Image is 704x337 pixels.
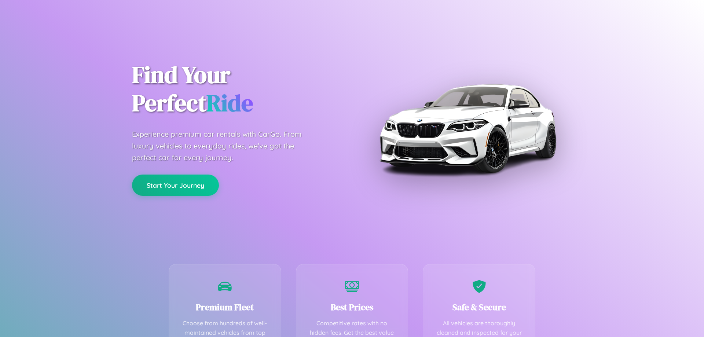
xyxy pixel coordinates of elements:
[132,128,315,164] p: Experience premium car rentals with CarGo. From luxury vehicles to everyday rides, we've got the ...
[206,87,253,119] span: Ride
[132,175,219,196] button: Start Your Journey
[180,301,270,313] h3: Premium Fleet
[307,301,397,313] h3: Best Prices
[132,61,341,117] h1: Find Your Perfect
[376,37,559,220] img: Premium BMW car rental vehicle
[434,301,524,313] h3: Safe & Secure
